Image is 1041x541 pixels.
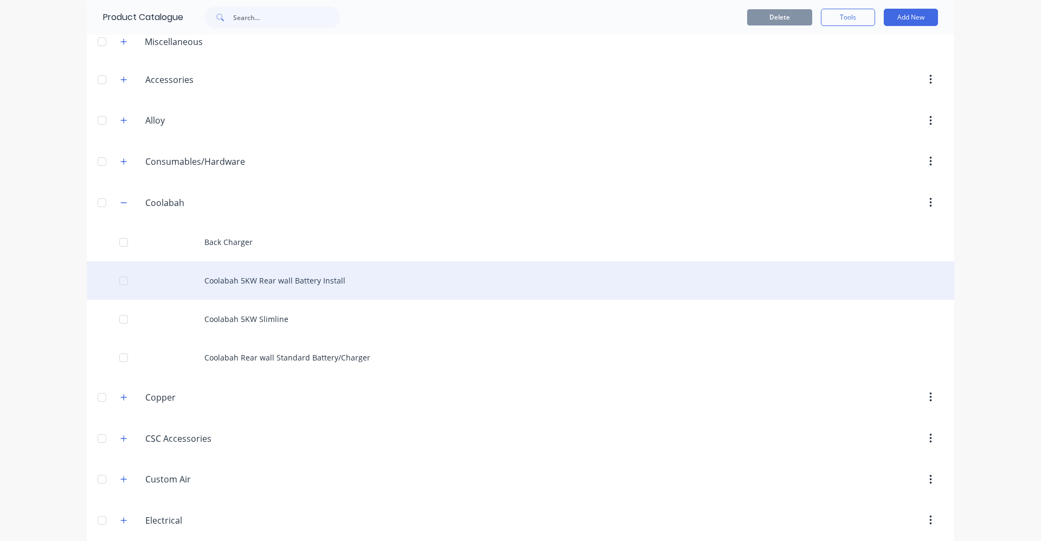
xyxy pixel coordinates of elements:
[87,300,954,338] div: Coolabah 5KW Slimline
[821,9,875,26] button: Tools
[87,261,954,300] div: Coolabah 5KW Rear wall Battery Install
[747,9,812,25] button: Delete
[145,155,274,168] input: Enter category name
[145,391,274,404] input: Enter category name
[145,514,274,527] input: Enter category name
[87,223,954,261] div: Back Charger
[136,35,211,48] div: Miscellaneous
[145,114,274,127] input: Enter category name
[233,7,340,28] input: Search...
[145,473,274,486] input: Enter category name
[884,9,938,26] button: Add New
[145,73,274,86] input: Enter category name
[145,196,274,209] input: Enter category name
[145,432,274,445] input: Enter category name
[87,338,954,377] div: Coolabah Rear wall Standard Battery/Charger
